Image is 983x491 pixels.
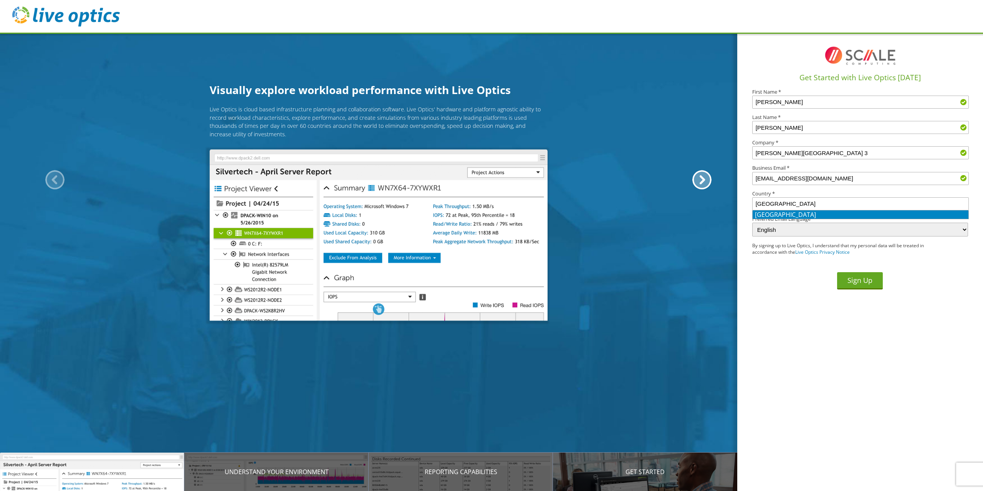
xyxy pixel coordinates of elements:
[753,210,968,219] li: [GEOGRAPHIC_DATA]
[752,140,968,145] label: Company *
[553,467,737,476] p: Get Started
[837,272,883,289] button: Sign Up
[752,217,968,222] label: Preferred Email Language
[752,191,968,196] label: Country *
[12,7,120,26] img: live_optics_svg.svg
[210,150,548,321] img: Introducing Live Optics
[795,249,850,255] a: Live Optics Privacy Notice
[740,72,980,83] h1: Get Started with Live Optics [DATE]
[752,243,946,256] p: By signing up to Live Optics, I understand that my personal data will be treated in accordance wi...
[184,467,369,476] p: Understand your environment
[752,165,968,170] label: Business Email *
[210,82,548,98] h1: Visually explore workload performance with Live Optics
[752,89,968,94] label: First Name *
[369,467,553,476] p: Reporting Capabilities
[752,115,968,120] label: Last Name *
[210,105,548,138] p: Live Optics is cloud based infrastructure planning and collaboration software. Live Optics' hardw...
[822,40,899,71] img: I8TqFF2VWMAAAAASUVORK5CYII=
